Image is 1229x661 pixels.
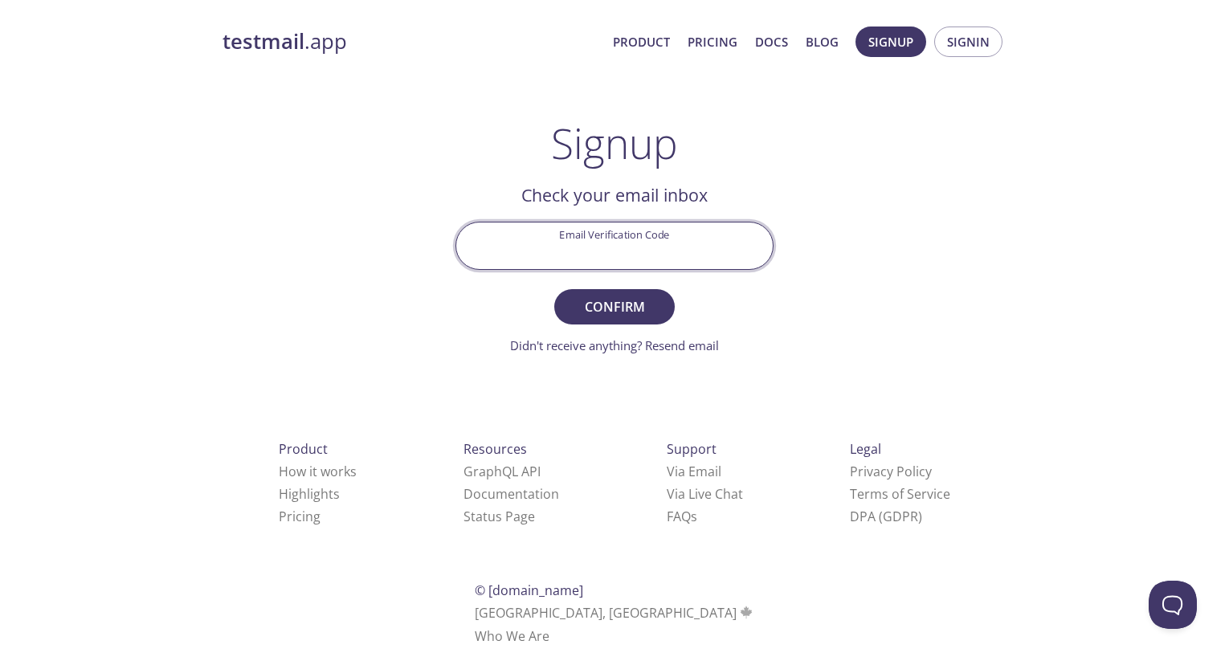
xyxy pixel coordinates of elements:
[475,604,755,622] span: [GEOGRAPHIC_DATA], [GEOGRAPHIC_DATA]
[934,27,1002,57] button: Signin
[850,463,932,480] a: Privacy Policy
[667,440,717,458] span: Support
[667,463,721,480] a: Via Email
[463,463,541,480] a: GraphQL API
[223,28,600,55] a: testmail.app
[947,31,990,52] span: Signin
[855,27,926,57] button: Signup
[1149,581,1197,629] iframe: Help Scout Beacon - Open
[279,485,340,503] a: Highlights
[691,508,697,525] span: s
[463,440,527,458] span: Resources
[279,440,328,458] span: Product
[455,182,774,209] h2: Check your email inbox
[475,627,549,645] a: Who We Are
[279,463,357,480] a: How it works
[806,31,839,52] a: Blog
[554,289,675,324] button: Confirm
[510,337,719,353] a: Didn't receive anything? Resend email
[475,581,583,599] span: © [DOMAIN_NAME]
[667,485,743,503] a: Via Live Chat
[868,31,913,52] span: Signup
[667,508,697,525] a: FAQ
[463,485,559,503] a: Documentation
[688,31,737,52] a: Pricing
[463,508,535,525] a: Status Page
[613,31,670,52] a: Product
[755,31,788,52] a: Docs
[572,296,657,318] span: Confirm
[850,508,922,525] a: DPA (GDPR)
[850,485,950,503] a: Terms of Service
[279,508,321,525] a: Pricing
[223,27,304,55] strong: testmail
[551,119,678,167] h1: Signup
[850,440,881,458] span: Legal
